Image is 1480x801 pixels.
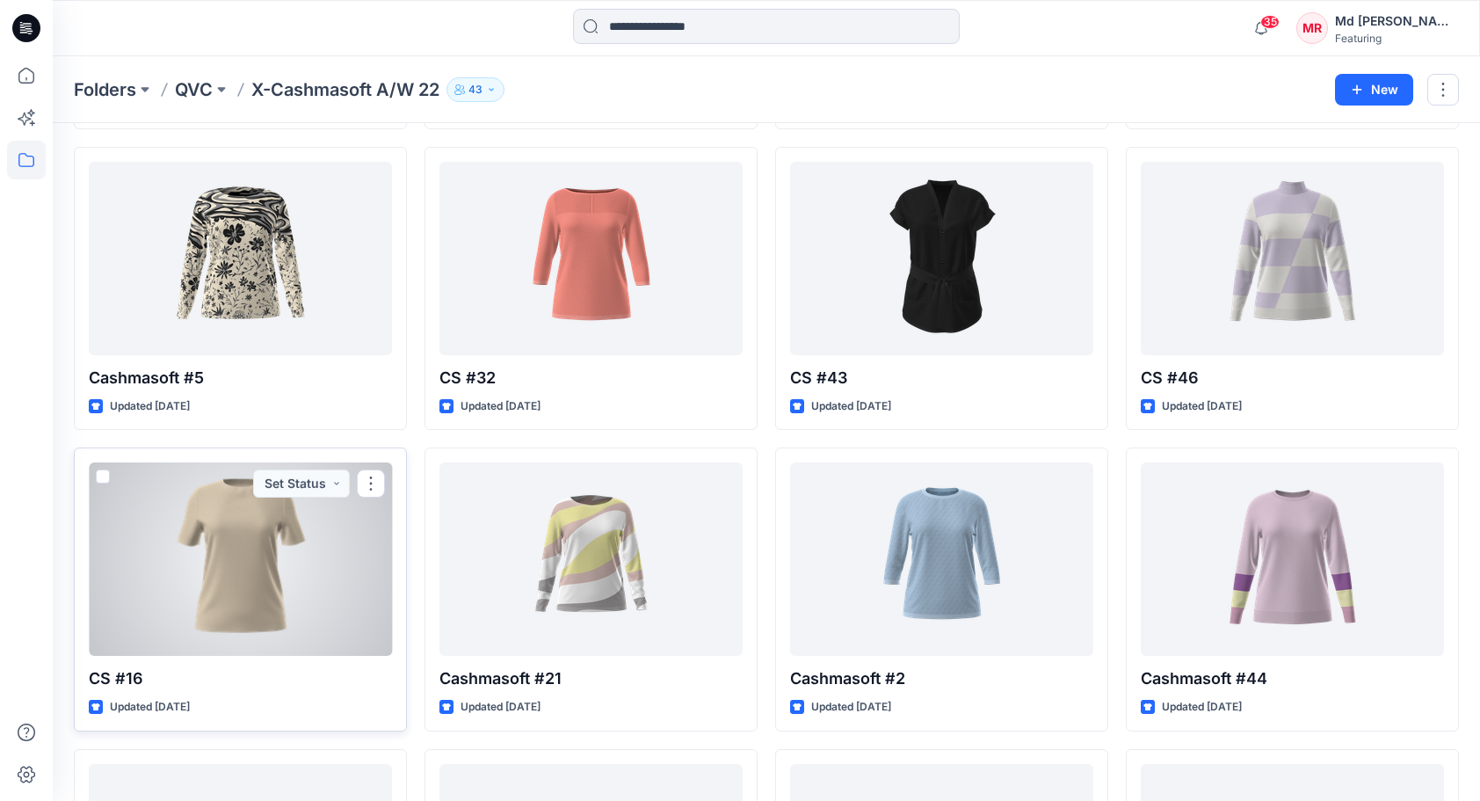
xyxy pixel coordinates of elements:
p: CS #43 [790,366,1093,390]
p: Updated [DATE] [811,698,891,717]
a: Cashmasoft #21 [439,462,743,656]
a: QVC [175,77,213,102]
p: Updated [DATE] [1162,698,1242,717]
div: MR [1296,12,1328,44]
a: Cashmasoft #5 [89,162,392,355]
a: CS #16 [89,462,392,656]
p: Updated [DATE] [1162,397,1242,416]
p: Updated [DATE] [461,397,540,416]
p: Cashmasoft #44 [1141,666,1444,691]
p: CS #46 [1141,366,1444,390]
button: 43 [446,77,504,102]
p: Updated [DATE] [110,397,190,416]
p: CS #32 [439,366,743,390]
a: Folders [74,77,136,102]
p: 43 [468,80,482,99]
div: Featuring [1335,32,1458,45]
a: Cashmasoft #44 [1141,462,1444,656]
div: Md [PERSON_NAME][DEMOGRAPHIC_DATA] [1335,11,1458,32]
a: CS #46 [1141,162,1444,355]
button: New [1335,74,1413,106]
p: Cashmasoft #2 [790,666,1093,691]
p: X-Cashmasoft A/W 22 [251,77,439,102]
p: Updated [DATE] [811,397,891,416]
p: CS #16 [89,666,392,691]
span: 35 [1260,15,1280,29]
a: CS #43 [790,162,1093,355]
p: Cashmasoft #5 [89,366,392,390]
a: Cashmasoft #2 [790,462,1093,656]
p: Cashmasoft #21 [439,666,743,691]
a: CS #32 [439,162,743,355]
p: Updated [DATE] [461,698,540,717]
p: Updated [DATE] [110,698,190,717]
